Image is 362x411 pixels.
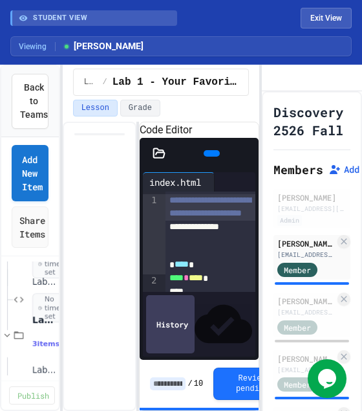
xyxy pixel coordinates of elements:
div: [EMAIL_ADDRESS][DOMAIN_NAME] [277,365,335,375]
span: Lab 2 - Notes [32,277,56,288]
span: STUDENT VIEW [33,13,87,24]
div: index.html [143,175,208,189]
span: Back to Teams [20,81,48,122]
a: Share Items [12,206,48,248]
span: Viewing [19,41,56,52]
span: Lab 0 - Your First Webpage [32,365,56,376]
div: 2 [143,274,159,300]
button: Add [328,163,359,176]
a: Add New Item [12,145,48,201]
div: [EMAIL_ADDRESS][DOMAIN_NAME] [277,204,346,214]
span: No time set [32,293,70,323]
button: Review pending [213,368,291,400]
span: [PERSON_NAME] [62,39,144,53]
div: [EMAIL_ADDRESS][DOMAIN_NAME] [277,307,335,317]
button: Grade [120,100,160,117]
span: Member [284,264,311,276]
a: Publish [9,386,55,405]
div: 1 [143,194,159,274]
span: Member [284,379,311,390]
div: History [146,295,195,353]
span: 10 [194,379,203,389]
div: Admin [277,215,302,226]
div: [EMAIL_ADDRESS][DOMAIN_NAME] [277,250,335,260]
iframe: chat widget [308,359,349,398]
div: [PERSON_NAME] [277,192,346,203]
span: Labs [84,77,98,87]
span: / [102,77,107,87]
div: [PERSON_NAME] [277,295,335,307]
h2: Members [273,161,323,179]
span: Member [284,322,311,333]
h1: Discovery 2526 Fall [273,103,345,139]
span: / [188,379,193,389]
button: Lesson [73,100,118,117]
div: [PERSON_NAME] [277,238,335,249]
span: Labs [32,314,56,326]
span: 3 items [32,340,59,348]
h6: Code Editor [140,122,259,138]
button: Exit student view [301,8,352,28]
span: No time set [32,249,70,279]
span: Lab 1 - Your Favorite Recipe [112,74,238,90]
div: [PERSON_NAME] [277,353,335,364]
